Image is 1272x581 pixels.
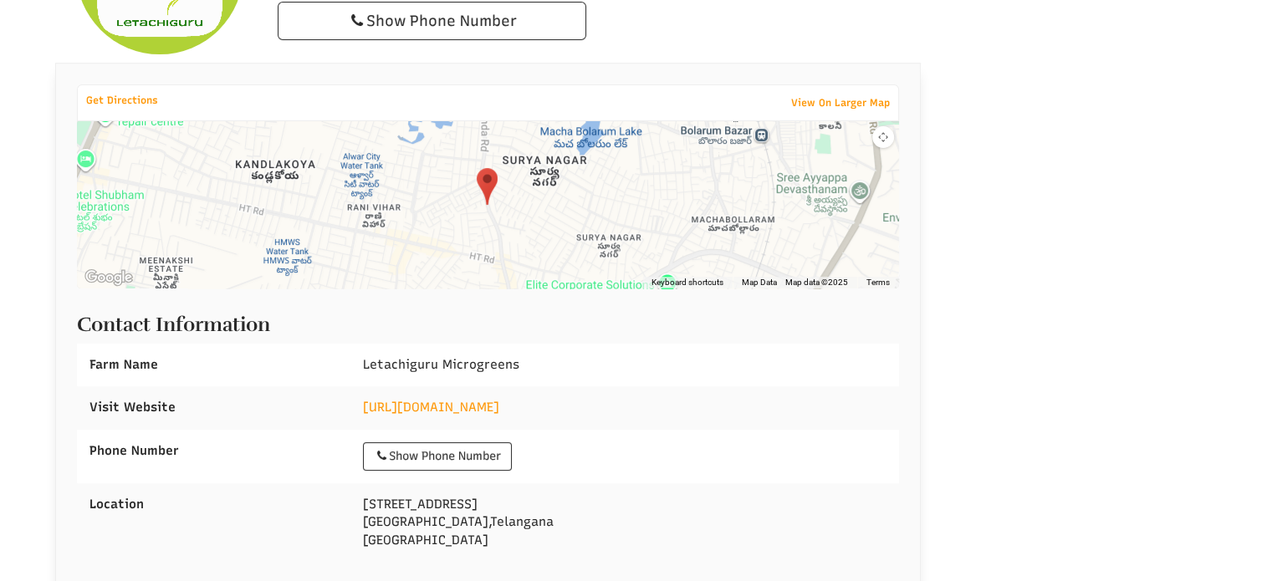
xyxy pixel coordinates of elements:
[77,386,351,429] div: Visit Website
[350,483,898,562] div: , [GEOGRAPHIC_DATA]
[490,514,554,529] span: Telangana
[81,267,136,288] a: Open this area in Google Maps (opens a new window)
[363,357,519,372] span: Letachiguru Microgreens
[78,90,166,110] a: Get Directions
[292,11,572,31] div: Show Phone Number
[651,277,723,288] button: Keyboard shortcuts
[81,267,136,288] img: Google
[742,277,777,288] button: Map Data
[363,400,499,415] a: [URL][DOMAIN_NAME]
[363,497,478,512] span: [STREET_ADDRESS]
[785,277,848,288] span: Map data ©2025
[77,344,351,386] div: Farm Name
[866,277,890,288] a: Terms (opens in new tab)
[77,483,351,526] div: Location
[872,126,894,148] button: Map camera controls
[374,448,501,465] div: Show Phone Number
[363,514,488,529] span: [GEOGRAPHIC_DATA]
[55,63,921,64] ul: Profile Tabs
[77,430,351,472] div: Phone Number
[77,305,899,335] h2: Contact Information
[783,91,898,115] a: View On Larger Map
